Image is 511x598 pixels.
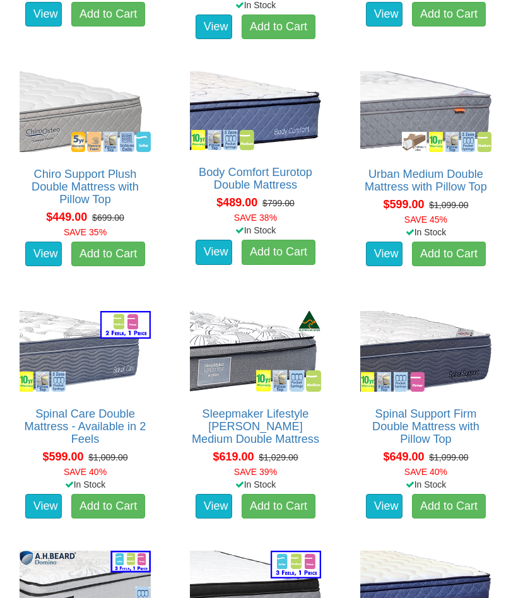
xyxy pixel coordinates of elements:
a: Add to Cart [412,2,486,27]
a: Spinal Care Double Mattress - Available in 2 Feels [25,407,146,445]
a: Add to Cart [71,2,145,27]
a: Add to Cart [412,242,486,267]
a: Chiro Support Plush Double Mattress with Pillow Top [32,168,139,206]
a: View [366,494,402,519]
font: SAVE 40% [404,467,447,477]
del: $1,099.00 [429,452,468,462]
a: View [366,2,402,27]
font: SAVE 38% [234,213,277,223]
a: Add to Cart [242,494,315,519]
a: Urban Medium Double Mattress with Pillow Top [365,168,487,193]
del: $799.00 [262,198,295,208]
a: View [196,240,232,265]
del: $699.00 [92,213,124,223]
del: $1,029.00 [259,452,298,462]
font: SAVE 35% [64,227,107,237]
span: $619.00 [213,450,254,463]
del: $1,099.00 [429,200,468,210]
span: $599.00 [42,450,83,463]
a: View [25,494,62,519]
a: Add to Cart [71,494,145,519]
a: Body Comfort Eurotop Double Mattress [199,166,312,191]
a: View [25,2,62,27]
img: Urban Medium Double Mattress with Pillow Top [357,68,495,155]
img: Body Comfort Eurotop Double Mattress [187,68,324,153]
a: Add to Cart [412,494,486,519]
img: Spinal Support Firm Double Mattress with Pillow Top [357,308,495,394]
a: View [196,15,232,40]
div: In Stock [177,478,334,491]
span: $489.00 [216,196,257,209]
div: In Stock [348,478,504,491]
div: In Stock [7,478,163,491]
a: Add to Cart [71,242,145,267]
span: $649.00 [383,450,424,463]
a: Sleepmaker Lifestyle [PERSON_NAME] Medium Double Mattress [192,407,319,445]
del: $1,009.00 [88,452,127,462]
div: In Stock [177,224,334,237]
img: Sleepmaker Lifestyle Murray Medium Double Mattress [187,308,324,394]
a: View [196,494,232,519]
a: View [366,242,402,267]
span: $449.00 [46,211,87,223]
font: SAVE 45% [404,214,447,225]
a: Add to Cart [242,240,315,265]
div: In Stock [348,226,504,238]
font: SAVE 39% [234,467,277,477]
font: SAVE 40% [64,467,107,477]
img: Spinal Care Double Mattress - Available in 2 Feels [16,308,154,394]
span: $599.00 [383,198,424,211]
img: Chiro Support Plush Double Mattress with Pillow Top [16,68,154,155]
a: Spinal Support Firm Double Mattress with Pillow Top [372,407,479,445]
a: Add to Cart [242,15,315,40]
a: View [25,242,62,267]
